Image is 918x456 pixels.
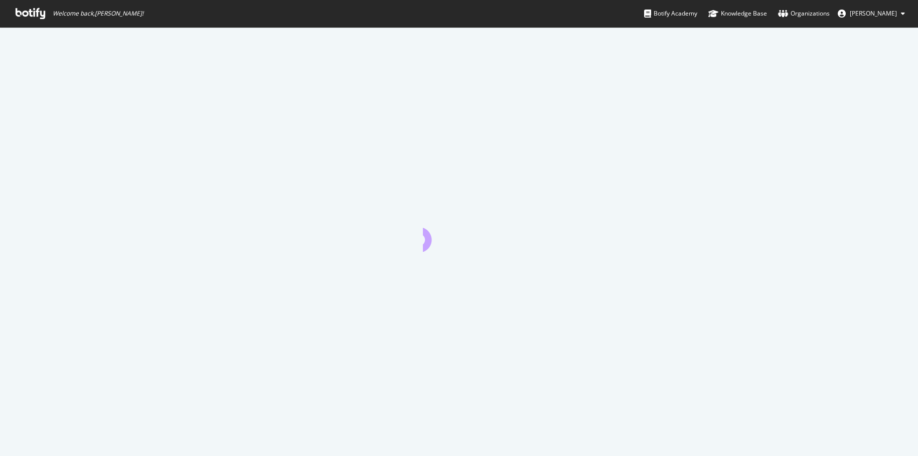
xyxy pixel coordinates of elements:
div: animation [423,216,495,252]
span: Richard Lawther [850,9,897,18]
div: Botify Academy [644,9,697,19]
div: Knowledge Base [708,9,767,19]
span: Welcome back, [PERSON_NAME] ! [53,10,143,18]
div: Organizations [778,9,830,19]
button: [PERSON_NAME] [830,6,913,22]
